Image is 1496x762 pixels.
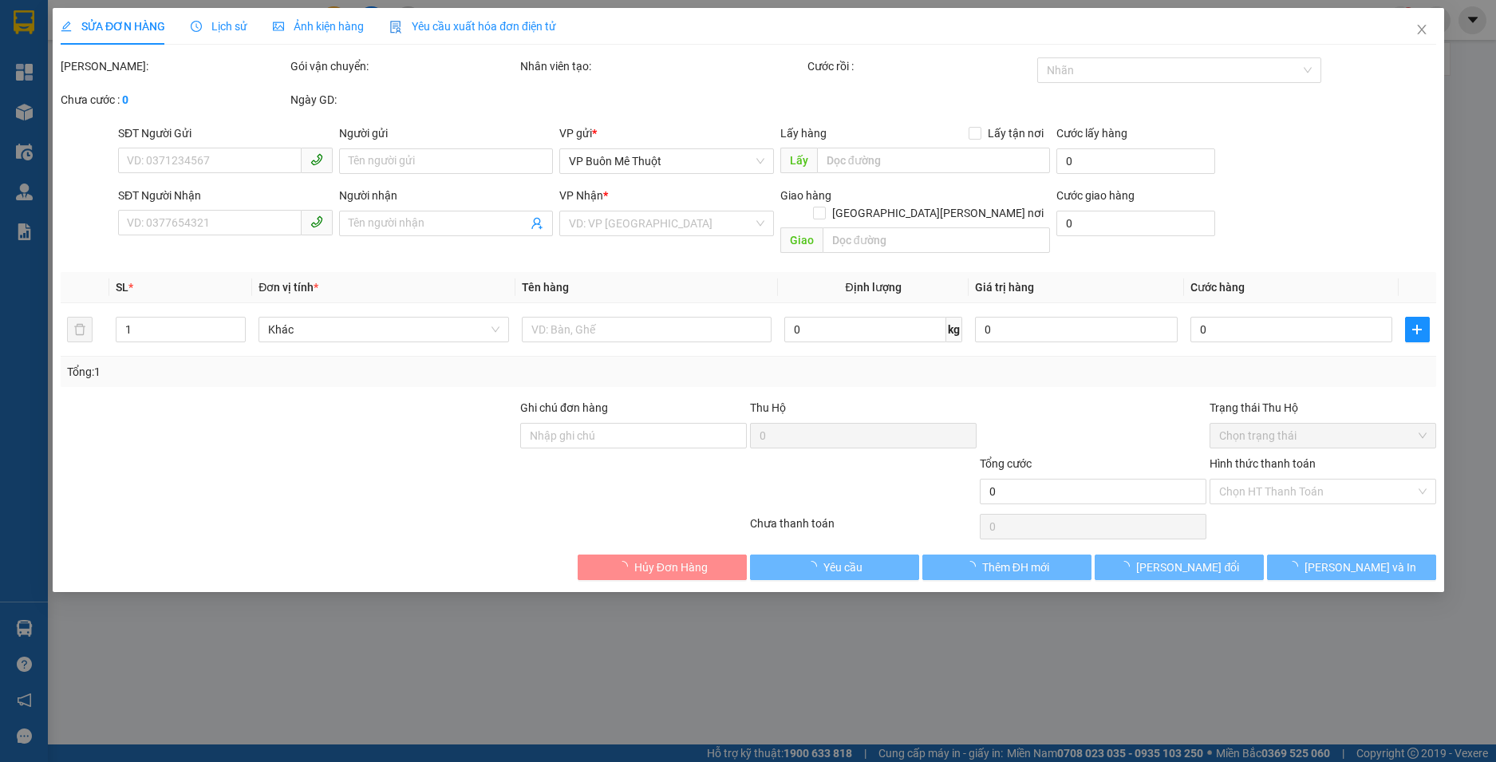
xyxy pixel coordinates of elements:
[61,57,287,75] div: [PERSON_NAME]:
[61,20,165,33] span: SỬA ĐƠN HÀNG
[780,227,822,253] span: Giao
[806,561,823,572] span: loading
[310,153,322,166] span: phone
[338,187,553,204] div: Người nhận
[310,215,322,228] span: phone
[822,227,1049,253] input: Dọc đường
[748,515,978,543] div: Chưa thanh toán
[520,401,608,414] label: Ghi chú đơn hàng
[1415,23,1427,36] span: close
[191,20,247,33] span: Lịch sử
[981,124,1049,142] span: Lấy tận nơi
[780,148,816,173] span: Lấy
[67,363,578,381] div: Tổng: 1
[1190,281,1244,294] span: Cước hàng
[338,124,553,142] div: Người gửi
[1218,424,1426,448] span: Chọn trạng thái
[67,317,93,342] button: delete
[559,189,603,202] span: VP Nhận
[1119,561,1136,572] span: loading
[749,401,785,414] span: Thu Hộ
[578,555,747,580] button: Hủy Đơn Hàng
[845,281,901,294] span: Định lượng
[807,57,1033,75] div: Cước rồi :
[531,217,543,230] span: user-add
[823,559,862,576] span: Yêu cầu
[115,281,128,294] span: SL
[780,189,831,202] span: Giao hàng
[964,561,981,572] span: loading
[273,20,364,33] span: Ảnh kiện hàng
[259,281,318,294] span: Đơn vị tính
[268,318,499,342] span: Khác
[1056,189,1134,202] label: Cước giao hàng
[1056,211,1214,236] input: Cước giao hàng
[61,91,287,109] div: Chưa cước :
[922,555,1091,580] button: Thêm ĐH mới
[979,457,1031,470] span: Tổng cước
[290,91,517,109] div: Ngày GD:
[118,124,333,142] div: SĐT Người Gửi
[118,187,333,204] div: SĐT Người Nhận
[1056,127,1127,140] label: Cước lấy hàng
[559,124,774,142] div: VP gửi
[1266,555,1435,580] button: [PERSON_NAME] và In
[521,317,771,342] input: VD: Bàn, Ghế
[981,559,1048,576] span: Thêm ĐH mới
[1056,148,1214,174] input: Cước lấy hàng
[780,127,826,140] span: Lấy hàng
[1405,317,1430,342] button: plus
[825,204,1049,222] span: [GEOGRAPHIC_DATA][PERSON_NAME] nơi
[569,149,764,173] span: VP Buôn Mê Thuột
[273,21,284,32] span: picture
[61,21,72,32] span: edit
[1406,323,1429,336] span: plus
[122,93,128,106] b: 0
[1209,457,1315,470] label: Hình thức thanh toán
[1094,555,1263,580] button: [PERSON_NAME] đổi
[521,281,568,294] span: Tên hàng
[389,21,402,34] img: icon
[520,57,804,75] div: Nhân viên tạo:
[1304,559,1415,576] span: [PERSON_NAME] và In
[816,148,1049,173] input: Dọc đường
[1399,8,1443,53] button: Close
[1286,561,1304,572] span: loading
[389,20,556,33] span: Yêu cầu xuất hóa đơn điện tử
[946,317,962,342] span: kg
[290,57,517,75] div: Gói vận chuyển:
[1209,399,1435,417] div: Trạng thái Thu Hộ
[634,559,707,576] span: Hủy Đơn Hàng
[616,561,634,572] span: loading
[750,555,919,580] button: Yêu cầu
[1136,559,1239,576] span: [PERSON_NAME] đổi
[520,423,747,448] input: Ghi chú đơn hàng
[975,281,1034,294] span: Giá trị hàng
[191,21,202,32] span: clock-circle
